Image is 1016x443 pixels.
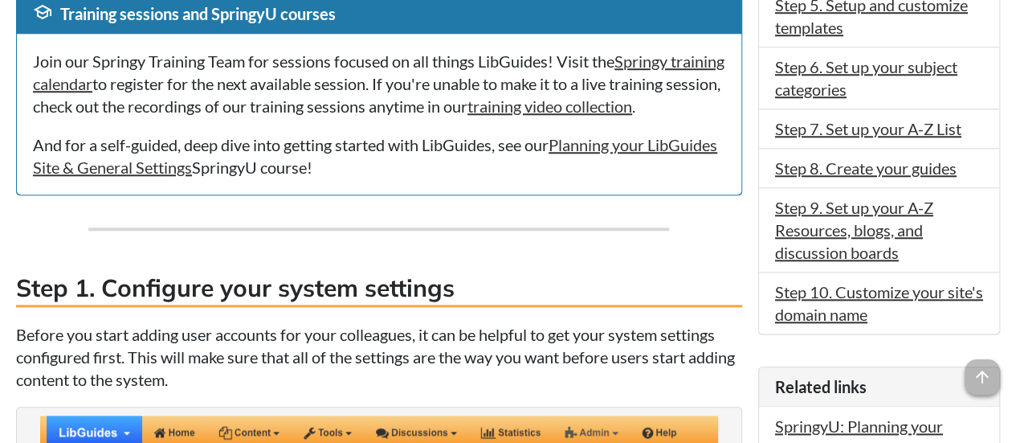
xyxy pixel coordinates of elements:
p: Join our Springy Training Team for sessions focused on all things LibGuides! Visit the to registe... [33,50,725,117]
span: school [33,2,52,22]
a: Step 7. Set up your A-Z List [775,119,961,138]
p: Before you start adding user accounts for your colleagues, it can be helpful to get your system s... [16,323,742,391]
h3: Step 1. Configure your system settings [16,271,742,307]
p: And for a self-guided, deep dive into getting started with LibGuides, see our SpringyU course! [33,133,725,178]
span: Related links [775,377,867,396]
a: Step 10. Customize your site's domain name [775,282,983,324]
span: arrow_upward [965,359,1000,395]
a: Step 6. Set up your subject categories [775,57,957,99]
a: Step 9. Set up your A-Z Resources, blogs, and discussion boards [775,198,933,262]
a: Step 8. Create your guides [775,158,957,178]
span: Training sessions and SpringyU courses [60,4,336,23]
a: arrow_upward [965,361,1000,380]
a: training video collection [467,96,632,116]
